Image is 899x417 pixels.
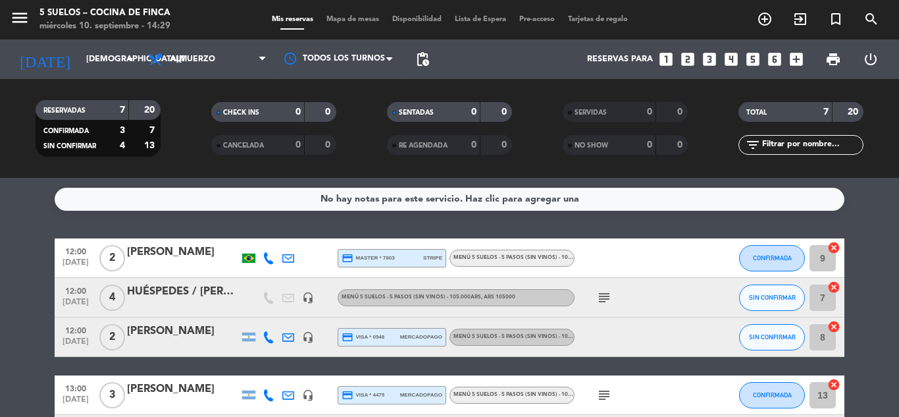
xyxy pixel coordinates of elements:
[127,283,239,300] div: HUÉSPEDES / [PERSON_NAME]
[59,283,92,298] span: 12:00
[59,337,92,352] span: [DATE]
[127,381,239,398] div: [PERSON_NAME]
[120,105,125,115] strong: 7
[342,389,353,401] i: credit_card
[386,16,448,23] span: Disponibilidad
[120,141,125,150] strong: 4
[122,51,138,67] i: arrow_drop_down
[99,245,125,271] span: 2
[342,252,353,264] i: credit_card
[59,380,92,395] span: 13:00
[120,126,125,135] strong: 3
[788,51,805,68] i: add_box
[59,298,92,313] span: [DATE]
[501,107,509,117] strong: 0
[59,243,92,258] span: 12:00
[561,16,634,23] span: Tarjetas de regalo
[828,11,844,27] i: turned_in_not
[127,323,239,340] div: [PERSON_NAME]
[823,107,829,117] strong: 7
[746,109,767,116] span: TOTAL
[43,107,86,114] span: RESERVADAS
[320,16,386,23] span: Mapa de mesas
[647,107,652,117] strong: 0
[596,387,612,403] i: subject
[321,192,579,207] div: No hay notas para este servicio. Haz clic para agregar una
[453,334,627,339] span: MENÚ 5 SUELOS - 5 PASOS (Sin vinos) - 105.000ARS
[399,142,448,149] span: RE AGENDADA
[657,51,675,68] i: looks_one
[825,51,841,67] span: print
[792,11,808,27] i: exit_to_app
[749,333,796,341] span: SIN CONFIRMAR
[99,324,125,350] span: 2
[471,140,476,150] strong: 0
[827,378,840,391] i: cancel
[423,254,442,262] span: stripe
[144,105,157,115] strong: 20
[481,294,515,300] span: , ARS 105000
[753,391,792,399] span: CONFIRMADA
[453,255,593,260] span: MENÚ 5 SUELOS - 5 PASOS (Sin vinos) - 105.000ARS
[513,16,561,23] span: Pre-acceso
[302,292,314,304] i: headset_mic
[149,126,157,135] strong: 7
[223,142,264,149] span: CANCELADA
[170,55,215,64] span: Almuerzo
[399,109,434,116] span: SENTADAS
[647,140,652,150] strong: 0
[10,45,80,74] i: [DATE]
[453,392,627,397] span: MENÚ 5 SUELOS - 5 PASOS (Sin vinos) - 105.000ARS
[39,20,170,33] div: miércoles 10. septiembre - 14:29
[342,331,384,343] span: visa * 0548
[43,128,89,134] span: CONFIRMADA
[827,281,840,294] i: cancel
[575,109,607,116] span: SERVIDAS
[852,40,889,79] div: LOG OUT
[415,51,430,67] span: pending_actions
[342,252,395,264] span: master * 7803
[342,294,515,300] span: MENÚ 5 SUELOS - 5 PASOS (Sin vinos) - 105.000ARS
[766,51,783,68] i: looks_6
[745,137,761,153] i: filter_list
[302,389,314,401] i: headset_mic
[144,141,157,150] strong: 13
[848,107,861,117] strong: 20
[127,244,239,261] div: [PERSON_NAME]
[701,51,718,68] i: looks_3
[342,331,353,343] i: credit_card
[99,382,125,408] span: 3
[471,107,476,117] strong: 0
[827,241,840,254] i: cancel
[265,16,320,23] span: Mis reservas
[753,254,792,262] span: CONFIRMADA
[757,11,773,27] i: add_circle_outline
[400,391,442,399] span: mercadopago
[677,107,685,117] strong: 0
[863,51,879,67] i: power_settings_new
[448,16,513,23] span: Lista de Espera
[342,389,384,401] span: visa * 4475
[59,322,92,337] span: 12:00
[99,285,125,311] span: 4
[223,109,259,116] span: CHECK INS
[10,8,30,28] i: menu
[43,143,96,150] span: SIN CONFIRMAR
[761,138,863,152] input: Filtrar por nombre...
[501,140,509,150] strong: 0
[59,395,92,410] span: [DATE]
[325,140,333,150] strong: 0
[723,51,740,68] i: looks_4
[575,142,608,149] span: NO SHOW
[325,107,333,117] strong: 0
[749,294,796,301] span: SIN CONFIRMAR
[59,258,92,273] span: [DATE]
[679,51,696,68] i: looks_two
[295,107,301,117] strong: 0
[677,140,685,150] strong: 0
[827,320,840,333] i: cancel
[295,140,301,150] strong: 0
[744,51,761,68] i: looks_5
[400,333,442,341] span: mercadopago
[863,11,879,27] i: search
